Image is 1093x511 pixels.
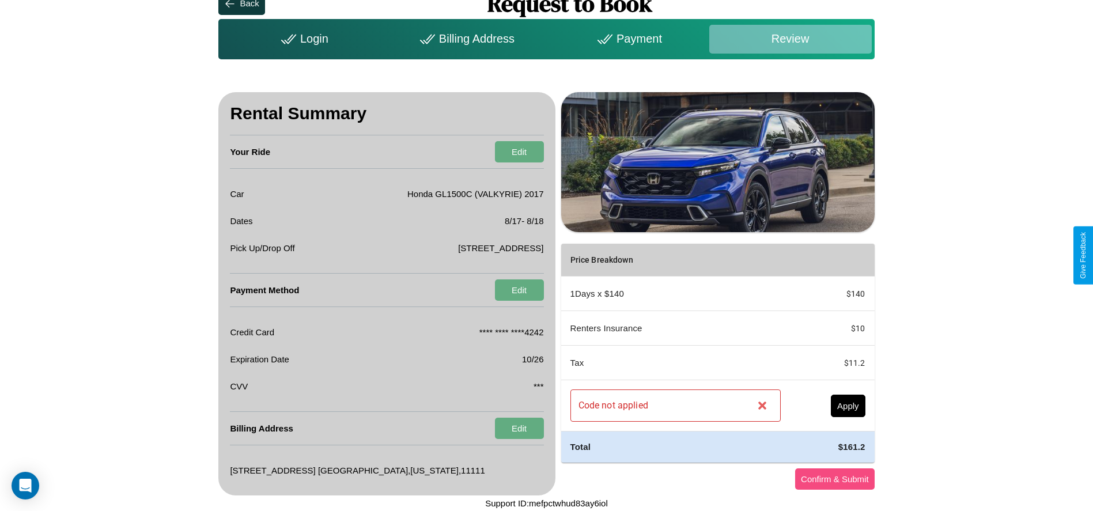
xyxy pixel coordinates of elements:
p: [STREET_ADDRESS] [458,240,543,256]
td: $ 11.2 [790,346,875,380]
p: Honda GL1500C (VALKYRIE) 2017 [407,186,544,202]
button: Edit [495,279,544,301]
div: Open Intercom Messenger [12,472,39,499]
button: Apply [831,395,865,417]
p: Expiration Date [230,351,289,367]
p: Renters Insurance [570,320,781,336]
div: Billing Address [384,25,546,54]
p: Car [230,186,244,202]
td: $ 140 [790,277,875,311]
p: [STREET_ADDRESS] [GEOGRAPHIC_DATA] , [US_STATE] , 11111 [230,463,485,478]
p: 10/26 [522,351,544,367]
div: Give Feedback [1079,232,1087,279]
p: Credit Card [230,324,274,340]
button: Confirm & Submit [795,468,875,490]
button: Edit [495,141,544,162]
p: Dates [230,213,252,229]
h4: $ 161.2 [799,441,865,453]
p: Tax [570,355,781,370]
th: Price Breakdown [561,244,790,277]
div: Payment [546,25,709,54]
button: Edit [495,418,544,439]
h4: Payment Method [230,274,299,306]
h4: Total [570,441,781,453]
div: Login [221,25,384,54]
p: Pick Up/Drop Off [230,240,294,256]
p: CVV [230,378,248,394]
h4: Your Ride [230,135,270,168]
p: 1 Days x $ 140 [570,286,781,301]
table: simple table [561,244,875,462]
h4: Billing Address [230,412,293,445]
div: Review [709,25,872,54]
p: Support ID: mefpctwhud83ay6iol [485,495,608,511]
h3: Rental Summary [230,92,543,135]
p: 8 / 17 - 8 / 18 [505,213,544,229]
td: $ 10 [790,311,875,346]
